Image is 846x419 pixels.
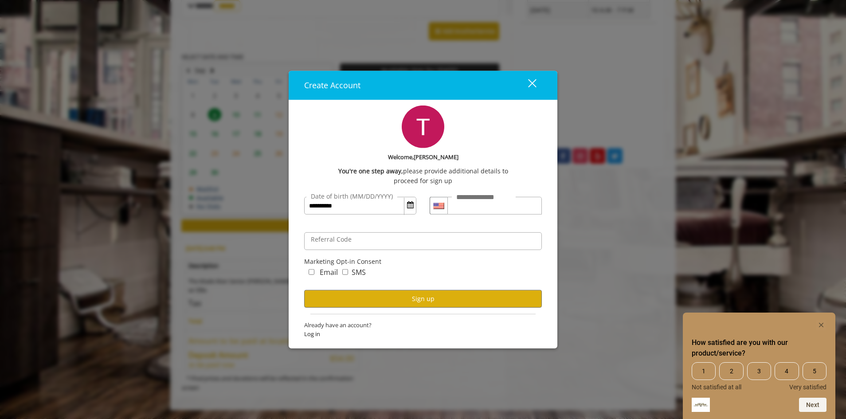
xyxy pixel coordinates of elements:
[692,362,716,380] span: 1
[512,76,542,94] button: close dialog
[338,166,403,176] b: You're one step away,
[775,362,799,380] span: 4
[816,320,826,330] button: Hide survey
[304,232,542,250] input: ReferralCode
[803,362,826,380] span: 5
[352,267,366,278] label: SMS
[430,197,447,215] div: Country
[304,320,542,329] span: Already have an account?
[692,362,826,391] div: How satisfied are you with our product/service? Select an option from 1 to 5, with 1 being Not sa...
[320,267,338,278] label: Email
[789,384,826,391] span: Very satisfied
[388,153,458,162] b: Welcome,[PERSON_NAME]
[692,384,741,391] span: Not satisfied at all
[404,197,416,212] button: Open Calendar
[402,106,444,148] img: profile-pic
[342,269,348,275] input: marketing_sms_concern
[304,80,360,90] span: Create Account
[747,362,771,380] span: 3
[518,78,536,92] div: close dialog
[692,337,826,359] h2: How satisfied are you with our product/service? Select an option from 1 to 5, with 1 being Not sa...
[304,329,542,339] span: Log in
[304,257,542,266] div: Marketing Opt-in Consent
[692,320,826,412] div: How satisfied are you with our product/service? Select an option from 1 to 5, with 1 being Not sa...
[304,290,542,307] button: Sign up
[306,235,356,244] label: Referral Code
[304,197,416,215] input: DateOfBirth
[719,362,743,380] span: 2
[309,269,314,275] input: marketing_email_concern
[799,398,826,412] button: Next question
[304,176,542,186] div: proceed for sign up
[306,192,397,201] label: Date of birth (MM/DD/YYYY)
[304,166,542,176] div: please provide additional details to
